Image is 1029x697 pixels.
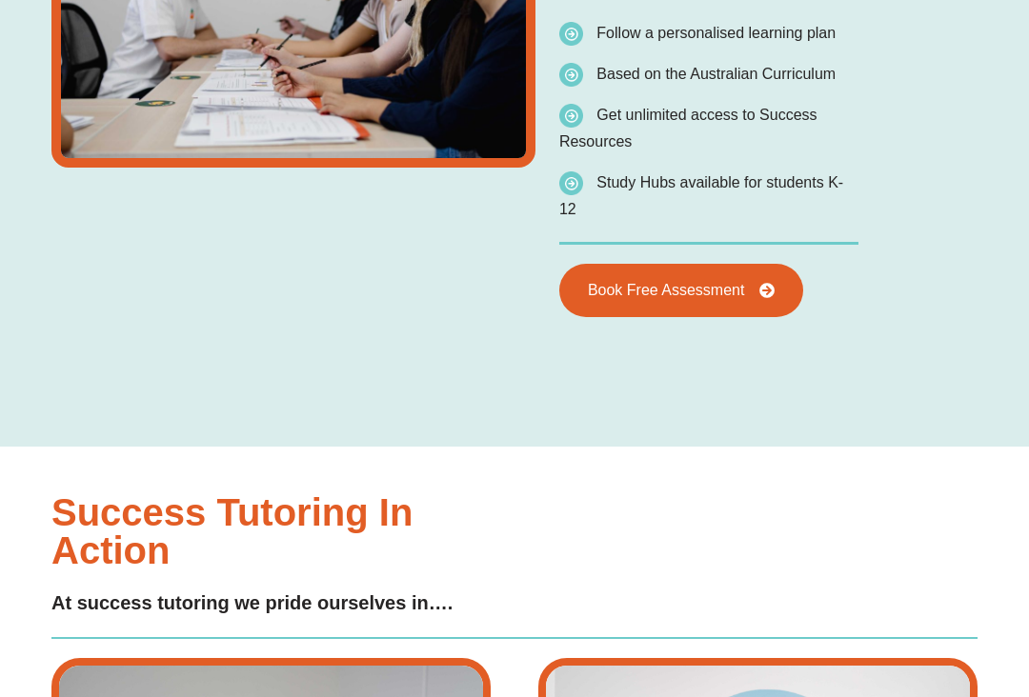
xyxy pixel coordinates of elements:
span: Follow a personalised learning plan [596,26,836,42]
span: Based on the Australian Curriculum [596,67,836,83]
a: Book Free Assessment [559,265,804,318]
span: of ⁨0⁩ [113,2,142,29]
h3: Success Tutoring In Action [51,494,500,570]
img: icon-list.png [559,23,583,47]
img: icon-list.png [559,172,583,196]
img: icon-list.png [559,105,583,129]
img: icon-list.png [559,64,583,88]
span: Study Hubs available for students K-12 [559,175,843,218]
h4: At success tutoring we pride ourselves in…. [51,589,500,619]
iframe: Chat Widget [702,482,1029,697]
span: Get unlimited access to Success Resources [559,108,817,150]
span: Book Free Assessment [588,284,745,299]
